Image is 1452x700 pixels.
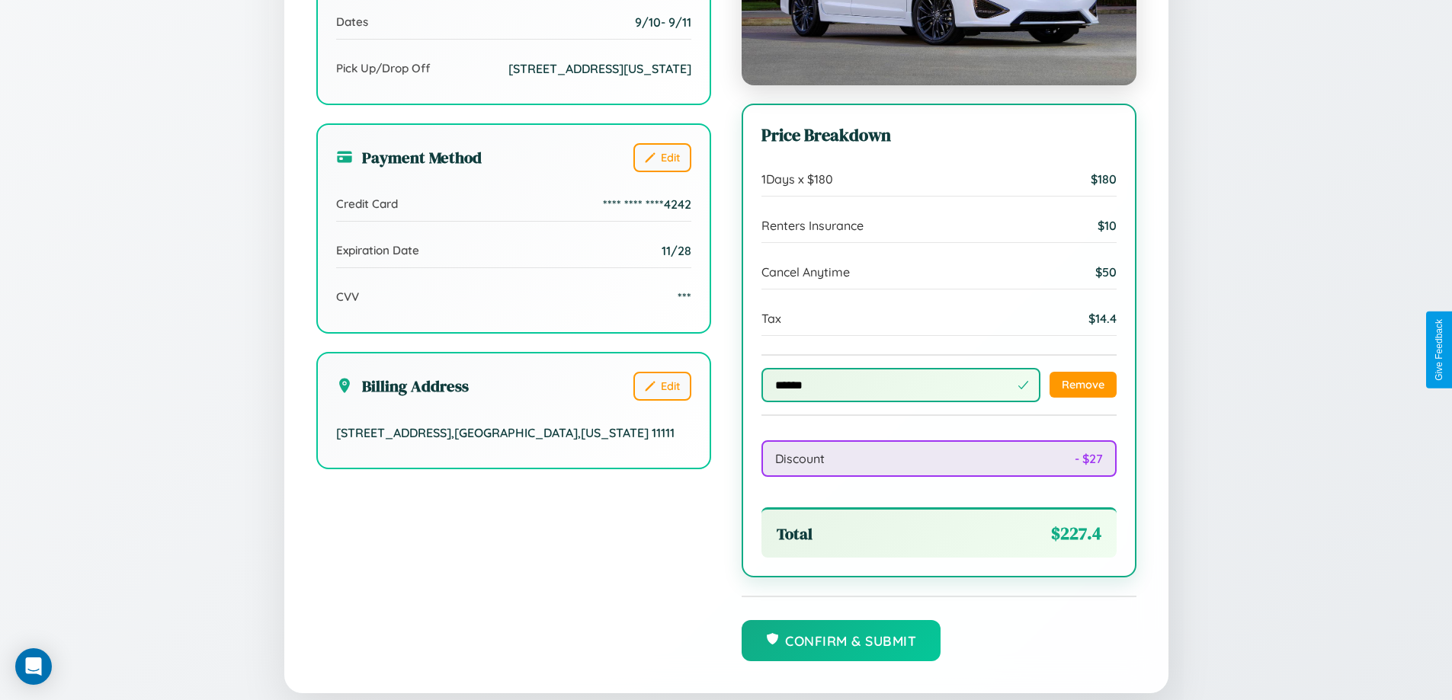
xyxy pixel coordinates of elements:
[761,171,833,187] span: 1 Days x $ 180
[662,243,691,258] span: 11/28
[1088,311,1117,326] span: $ 14.4
[1075,451,1103,466] span: - $ 27
[336,289,359,304] span: CVV
[1051,522,1101,545] span: $ 227.4
[761,123,1117,147] h3: Price Breakdown
[1091,171,1117,187] span: $ 180
[742,620,941,661] button: Confirm & Submit
[633,143,691,172] button: Edit
[336,425,675,440] span: [STREET_ADDRESS] , [GEOGRAPHIC_DATA] , [US_STATE] 11111
[761,311,781,326] span: Tax
[336,243,419,257] span: Expiration Date
[508,61,691,76] span: [STREET_ADDRESS][US_STATE]
[336,197,398,211] span: Credit Card
[761,264,850,280] span: Cancel Anytime
[336,146,482,168] h3: Payment Method
[1095,264,1117,280] span: $ 50
[1050,372,1117,398] button: Remove
[761,218,864,233] span: Renters Insurance
[777,523,813,545] span: Total
[775,451,825,466] span: Discount
[1098,218,1117,233] span: $ 10
[336,14,368,29] span: Dates
[1434,319,1444,381] div: Give Feedback
[633,372,691,401] button: Edit
[336,61,431,75] span: Pick Up/Drop Off
[336,375,469,397] h3: Billing Address
[15,648,52,685] div: Open Intercom Messenger
[635,14,691,30] span: 9 / 10 - 9 / 11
